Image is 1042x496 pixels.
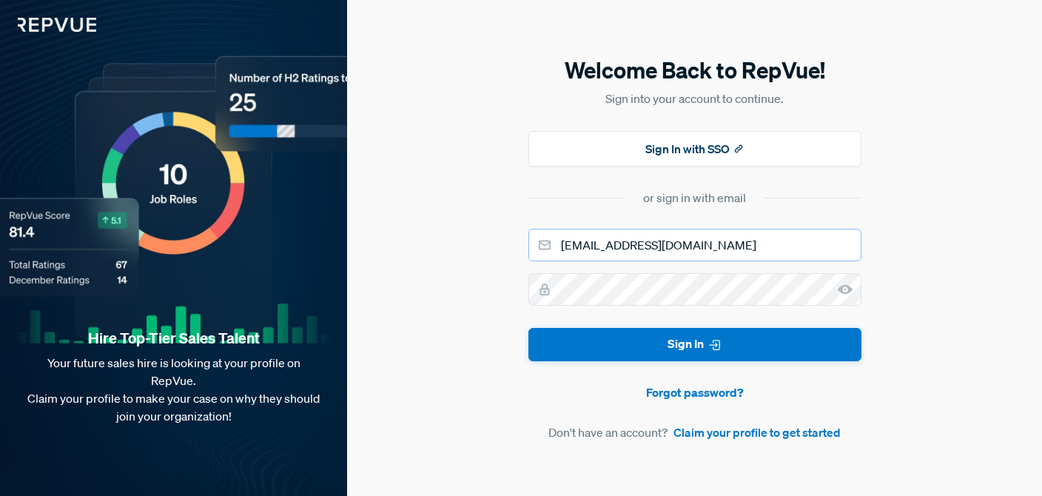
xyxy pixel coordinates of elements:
[528,55,861,86] h5: Welcome Back to RepVue!
[528,229,861,261] input: Email address
[528,423,861,441] article: Don't have an account?
[528,328,861,361] button: Sign In
[24,354,323,425] p: Your future sales hire is looking at your profile on RepVue. Claim your profile to make your case...
[528,383,861,401] a: Forgot password?
[24,329,323,348] strong: Hire Top-Tier Sales Talent
[673,423,841,441] a: Claim your profile to get started
[528,131,861,167] button: Sign In with SSO
[643,189,746,207] div: or sign in with email
[528,90,861,107] p: Sign into your account to continue.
